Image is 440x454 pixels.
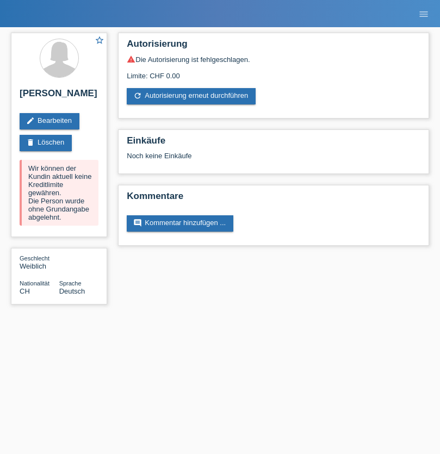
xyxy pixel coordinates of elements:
i: edit [26,116,35,125]
h2: Einkäufe [127,135,420,152]
i: comment [133,219,142,227]
a: menu [413,10,435,17]
span: Nationalität [20,280,49,287]
span: Sprache [59,280,82,287]
h2: [PERSON_NAME] [20,88,98,104]
i: warning [127,55,135,64]
div: Weiblich [20,254,59,270]
i: refresh [133,91,142,100]
div: Limite: CHF 0.00 [127,64,420,80]
h2: Kommentare [127,191,420,207]
div: Wir können der Kundin aktuell keine Kreditlimite gewähren. Die Person wurde ohne Grundangabe abge... [20,160,98,226]
a: commentKommentar hinzufügen ... [127,215,233,232]
a: editBearbeiten [20,113,79,129]
span: Deutsch [59,287,85,295]
div: Die Autorisierung ist fehlgeschlagen. [127,55,420,64]
h2: Autorisierung [127,39,420,55]
span: Schweiz [20,287,30,295]
span: Geschlecht [20,255,49,262]
div: Noch keine Einkäufe [127,152,420,168]
i: menu [418,9,429,20]
a: refreshAutorisierung erneut durchführen [127,88,256,104]
i: delete [26,138,35,147]
i: star_border [95,35,104,45]
a: deleteLöschen [20,135,72,151]
a: star_border [95,35,104,47]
